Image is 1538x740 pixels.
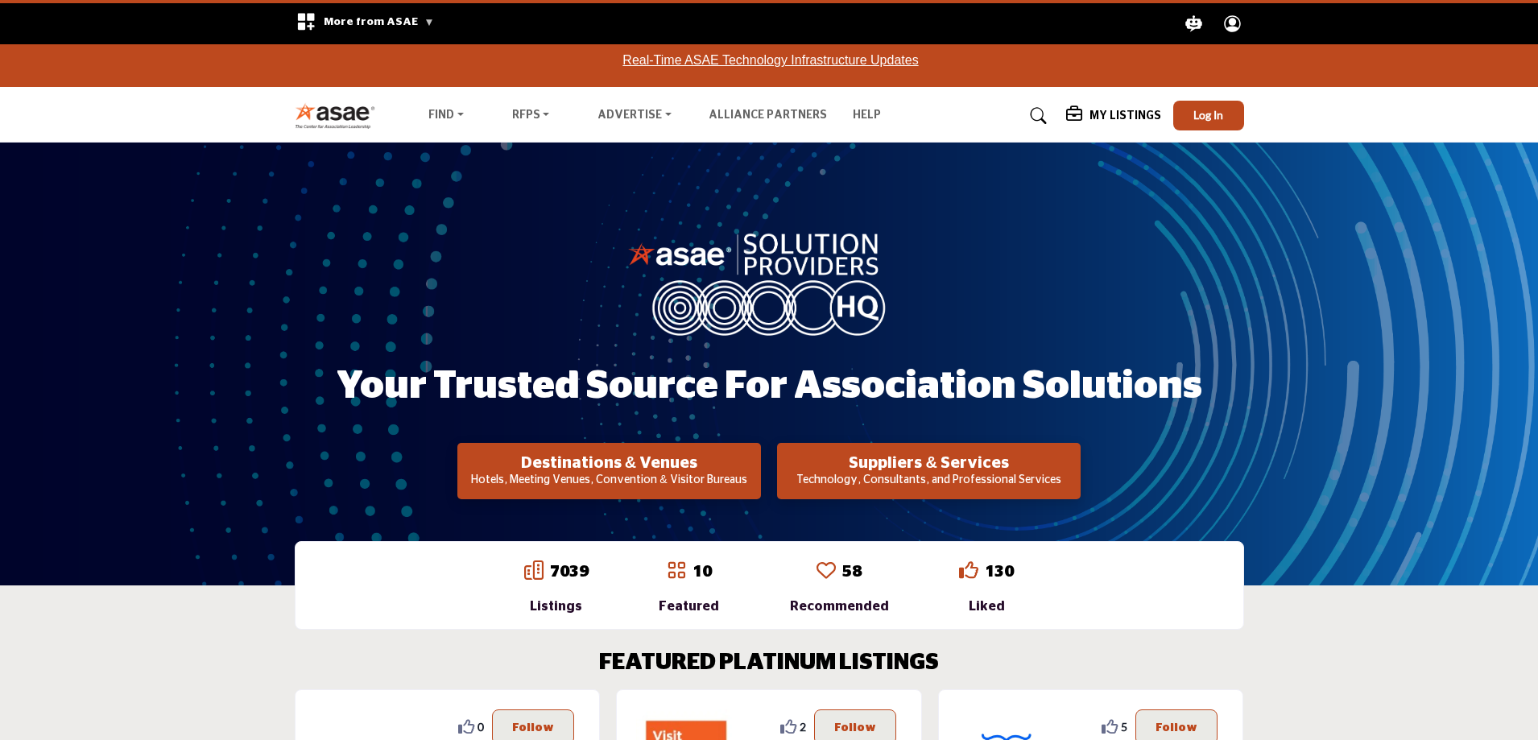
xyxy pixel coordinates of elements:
div: Listings [524,597,589,616]
button: Log In [1173,101,1244,130]
a: Alliance Partners [709,110,827,121]
span: More from ASAE [324,16,434,27]
i: Go to Liked [959,560,978,580]
button: Destinations & Venues Hotels, Meeting Venues, Convention & Visitor Bureaus [457,443,761,499]
p: Follow [834,718,876,736]
span: Log In [1193,108,1223,122]
p: Follow [1156,718,1197,736]
div: Liked [959,597,1014,616]
img: Site Logo [295,102,384,129]
div: My Listings [1066,106,1161,126]
h2: Suppliers & Services [782,453,1076,473]
h2: FEATURED PLATINUM LISTINGS [599,650,939,677]
a: Advertise [586,105,683,127]
a: Help [853,110,881,121]
a: 10 [693,564,712,580]
button: Suppliers & Services Technology, Consultants, and Professional Services [777,443,1081,499]
a: 58 [842,564,862,580]
a: 7039 [550,564,589,580]
span: 5 [1121,718,1127,735]
img: image [628,229,910,336]
div: Featured [659,597,719,616]
h2: Destinations & Venues [462,453,756,473]
a: Search [1015,103,1057,129]
div: More from ASAE [286,3,444,44]
a: Find [417,105,475,127]
h5: My Listings [1089,109,1161,123]
a: 130 [985,564,1014,580]
a: Go to Recommended [817,560,836,583]
span: 2 [800,718,806,735]
a: RFPs [501,105,561,127]
div: Recommended [790,597,889,616]
span: 0 [478,718,484,735]
h1: Your Trusted Source for Association Solutions [337,362,1202,411]
a: Real-Time ASAE Technology Infrastructure Updates [622,53,918,67]
a: Go to Featured [667,560,686,583]
p: Technology, Consultants, and Professional Services [782,473,1076,489]
p: Hotels, Meeting Venues, Convention & Visitor Bureaus [462,473,756,489]
p: Follow [512,718,554,736]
